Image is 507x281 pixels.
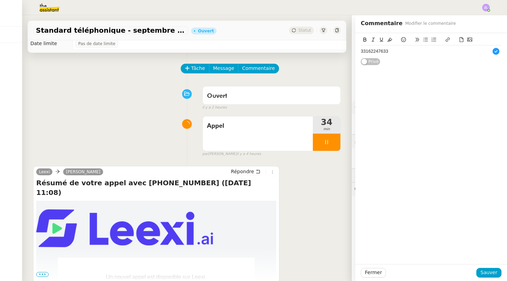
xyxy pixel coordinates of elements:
[36,27,186,34] span: Standard téléphonique - septembre 2025
[63,169,103,175] a: [PERSON_NAME]
[480,269,497,277] span: Sauver
[207,93,227,99] span: Ouvert
[209,64,238,73] button: Message
[355,103,390,111] span: ⚙️
[476,268,501,278] button: Sauver
[355,137,399,145] span: 🔐
[229,168,263,175] button: Répondre
[352,135,507,148] div: 🔐Données client
[313,118,340,126] span: 34
[355,173,410,178] span: ⏲️
[202,151,208,157] span: par
[36,178,276,197] h4: Résumé de votre appel avec [PHONE_NUMBER] ([DATE] 11:08)
[313,126,340,132] span: min
[36,272,49,277] span: •••
[352,169,507,182] div: ⏲️Tâches 2689:24
[238,64,279,73] button: Commentaire
[355,186,417,192] span: 💬
[36,169,52,175] a: Leexi
[207,121,309,131] span: Appel
[36,209,213,247] img: leexi_mail_200dpi.png
[198,29,214,33] div: Ouvert
[361,19,402,28] span: Commentaire
[352,101,507,114] div: ⚙️Procédures
[191,64,205,72] span: Tâche
[202,105,227,111] span: il y a 2 heures
[213,64,234,72] span: Message
[298,28,311,33] span: Statut
[482,4,490,11] img: svg
[242,64,275,72] span: Commentaire
[365,269,382,277] span: Fermer
[405,20,456,27] span: Modifier le commentaire
[361,58,380,65] button: Privé
[361,268,386,278] button: Fermer
[78,40,116,47] span: Pas de date limite
[352,183,507,196] div: 💬Commentaires 107
[202,151,261,157] small: [PERSON_NAME]
[28,38,72,49] td: Date limite
[368,58,379,65] span: Privé
[181,64,209,73] button: Tâche
[361,48,501,54] div: 33162247633
[231,168,254,175] span: Répondre
[237,151,261,157] span: il y a 4 heures
[106,274,207,280] span: Un nouvel appel est disponible sur Leexi.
